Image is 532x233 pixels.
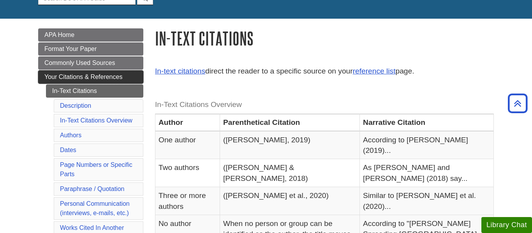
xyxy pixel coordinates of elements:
[155,28,494,48] h1: In-Text Citations
[60,102,91,109] a: Description
[60,132,81,138] a: Authors
[481,217,532,233] button: Library Chat
[38,70,143,84] a: Your Citations & References
[44,74,122,80] span: Your Citations & References
[60,161,132,177] a: Page Numbers or Specific Parts
[505,98,530,109] a: Back to Top
[353,67,396,75] a: reference list
[38,42,143,56] a: Format Your Paper
[155,131,220,159] td: One author
[220,114,360,131] th: Parenthetical Citation
[360,187,494,215] td: Similar to [PERSON_NAME] et al. (2020)...
[44,60,115,66] span: Commonly Used Sources
[44,46,97,52] span: Format Your Paper
[155,187,220,215] td: Three or more authors
[155,66,494,77] p: direct the reader to a specific source on your page.
[60,117,132,124] a: In-Text Citations Overview
[360,159,494,187] td: As [PERSON_NAME] and [PERSON_NAME] (2018) say...
[38,56,143,70] a: Commonly Used Sources
[360,114,494,131] th: Narrative Citation
[46,84,143,98] a: In-Text Citations
[360,131,494,159] td: According to [PERSON_NAME] (2019)...
[44,32,74,38] span: APA Home
[60,200,130,216] a: Personal Communication(interviews, e-mails, etc.)
[38,28,143,42] a: APA Home
[155,159,220,187] td: Two authors
[155,67,205,75] a: In-text citations
[220,131,360,159] td: ([PERSON_NAME], 2019)
[60,147,76,153] a: Dates
[155,114,220,131] th: Author
[155,96,494,114] caption: In-Text Citations Overview
[220,159,360,187] td: ([PERSON_NAME] & [PERSON_NAME], 2018)
[220,187,360,215] td: ([PERSON_NAME] et al., 2020)
[60,186,124,192] a: Paraphrase / Quotation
